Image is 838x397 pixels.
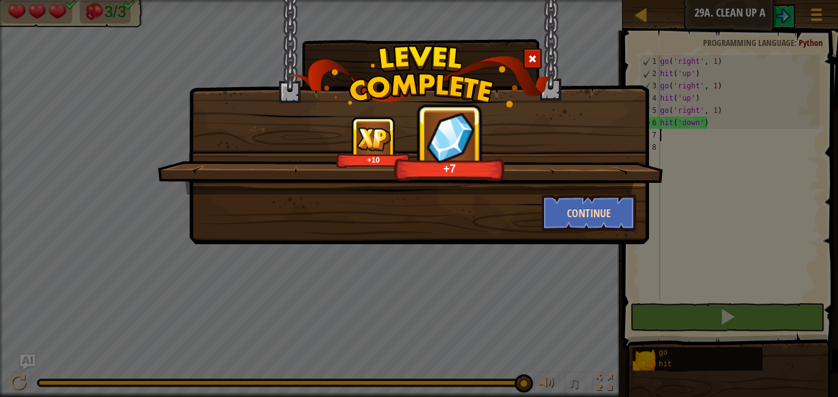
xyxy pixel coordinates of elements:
[339,155,408,164] div: +10
[398,161,502,175] div: +7
[356,127,391,151] img: reward_icon_xp.png
[542,195,637,231] button: Continue
[288,45,551,107] img: level_complete.png
[420,107,480,167] img: reward_icon_gems.png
